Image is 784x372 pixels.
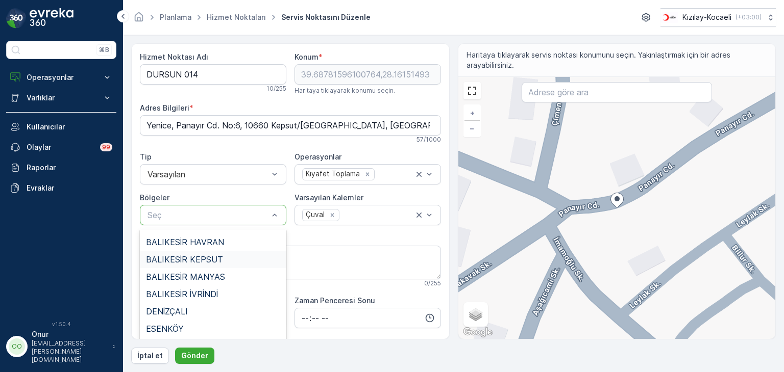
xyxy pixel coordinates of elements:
span: BALIKESİR ERDEK [146,220,217,229]
span: BALIKESİR MANYAS [146,272,225,281]
a: Evraklar [6,178,116,198]
a: Layers [464,303,487,326]
a: Yakınlaştır [464,105,480,121]
p: Operasyonlar [27,72,96,83]
label: Konum [295,52,318,61]
input: Adrese göre ara [522,82,712,102]
button: Varlıklar [6,88,116,108]
button: Kızılay-Kocaeli(+03:00) [660,8,776,26]
span: DENİZÇALI [146,307,188,316]
p: Onur [32,329,107,339]
label: Varsayılan Kalemler [295,193,363,202]
p: Gönder [181,351,208,361]
div: Remove Kıyafet Toplama [362,170,373,179]
a: Kullanıcılar [6,117,116,137]
p: Kullanıcılar [27,122,112,132]
img: k%C4%B1z%C4%B1lay_0jL9uU1.png [660,12,678,23]
p: 99 [102,143,110,151]
span: ESENKÖY [146,324,184,333]
a: Raporlar [6,157,116,178]
p: [EMAIL_ADDRESS][PERSON_NAME][DOMAIN_NAME] [32,339,107,364]
button: OOOnur[EMAIL_ADDRESS][PERSON_NAME][DOMAIN_NAME] [6,329,116,364]
p: Seç [148,209,268,221]
span: BALIKESİR İVRİNDİ [146,289,218,299]
div: Çuval [303,209,326,220]
label: Bölgeler [140,193,169,202]
a: Planlama [160,13,191,21]
label: Operasyonlar [295,152,341,161]
p: Kızılay-Kocaeli [682,12,731,22]
span: v 1.50.4 [6,321,116,327]
label: Zaman Penceresi Sonu [295,296,375,305]
div: Kıyafet Toplama [303,169,361,179]
p: 10 / 255 [266,85,286,93]
button: Operasyonlar [6,67,116,88]
button: İptal et [131,348,169,364]
a: Hizmet Noktaları [207,13,266,21]
a: View Fullscreen [464,83,480,98]
img: Google [461,326,495,339]
p: Raporlar [27,163,112,173]
label: Tip [140,152,152,161]
span: + [470,109,475,117]
button: Gönder [175,348,214,364]
p: Olaylar [27,142,94,152]
span: Haritaya tıklayarak servis noktası konumunu seçin. Yakınlaştırmak için bir adres arayabilirsiniz. [467,50,768,70]
p: ⌘B [99,46,109,54]
span: BALIKESİR HAVRAN [146,237,224,247]
p: ( +03:00 ) [736,13,762,21]
span: BALIKESİR KEPSUT [146,255,223,264]
img: logo_dark-DEwI_e13.png [30,8,73,29]
p: 57 / 1000 [416,136,441,144]
a: Uzaklaştır [464,121,480,136]
span: − [470,124,475,132]
p: 0 / 255 [424,279,441,287]
div: OO [9,338,25,355]
img: logo [6,8,27,29]
label: Hizmet Noktası Adı [140,52,208,61]
p: Evraklar [27,183,112,193]
p: Varlıklar [27,93,96,103]
span: Haritaya tıklayarak konumu seçin. [295,87,395,95]
div: Remove Çuval [327,210,338,220]
span: Servis Noktasını Düzenle [279,12,373,22]
a: Ana Sayfa [133,15,144,24]
a: Bu bölgeyi Google Haritalar'da açın (yeni pencerede açılır) [461,326,495,339]
a: Olaylar99 [6,137,116,157]
label: Adres Bilgileri [140,103,189,112]
p: İptal et [137,351,163,361]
